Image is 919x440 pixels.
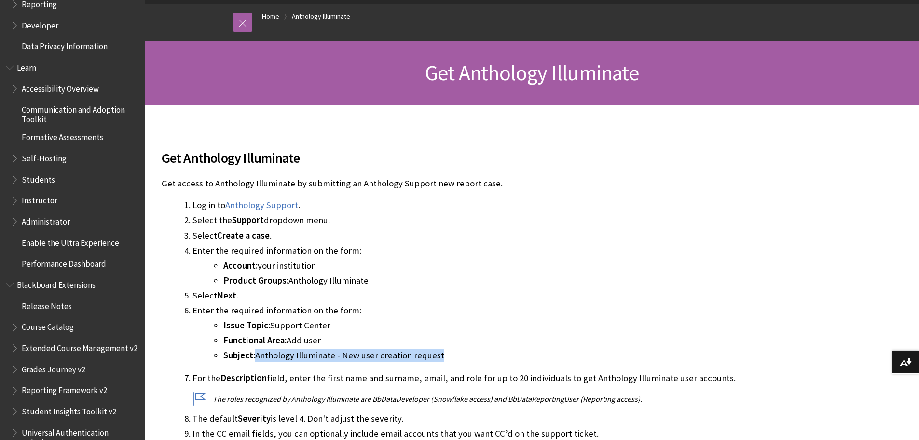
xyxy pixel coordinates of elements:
[22,39,108,52] span: Data Privacy Information
[22,298,72,311] span: Release Notes
[192,289,760,302] li: Select .
[22,17,58,30] span: Developer
[162,148,760,168] span: Get Anthology Illuminate
[162,177,760,190] p: Get access to Anthology Illuminate by submitting an Anthology Support new report case.
[238,413,271,424] span: Severity
[22,235,119,248] span: Enable the Ultra Experience
[225,199,298,211] a: Anthology Support
[192,213,760,227] li: Select the dropdown menu.
[223,259,760,272] li: your institution
[22,81,99,94] span: Accessibility Overview
[192,412,760,426] li: The default is level 4. Don't adjust the severity.
[22,171,55,185] span: Students
[223,319,760,332] li: Support Center
[22,213,70,227] span: Administrator
[292,11,350,23] a: Anthology Illuminate
[22,383,107,396] span: Reporting Framework v2
[262,11,279,23] a: Home
[22,403,116,416] span: Student Insights Toolkit v2
[223,335,287,346] span: Functional Area:
[223,274,760,287] li: Anthology Illuminate
[22,340,137,353] span: Extended Course Management v2
[17,59,36,72] span: Learn
[192,372,760,384] p: For the field, enter the first name and surname, email, and role for up to 20 individuals to get ...
[22,102,138,125] span: Communication and Adoption Toolkit
[22,193,57,206] span: Instructor
[223,260,258,271] span: Account:
[22,319,74,332] span: Course Catalog
[217,230,270,241] span: Create a case
[223,275,288,286] span: Product Groups:
[223,349,760,362] li: Anthology Illuminate - New user creation request
[217,290,236,301] span: Next
[223,334,760,347] li: Add user
[192,199,760,212] li: Log in to .
[220,372,267,383] span: Description
[22,150,67,163] span: Self-Hosting
[22,361,85,374] span: Grades Journey v2
[223,320,270,331] span: Issue Topic:
[22,256,106,269] span: Performance Dashboard
[192,304,760,362] li: Enter the required information on the form:
[223,350,255,361] span: Subject:
[192,394,760,404] p: The roles recognized by Anthology Illuminate are BbDataDeveloper (Snowflake access) and BbDataRep...
[192,244,760,287] li: Enter the required information on the form:
[192,229,760,242] li: Select .
[17,277,96,290] span: Blackboard Extensions
[425,59,639,86] span: Get Anthology Illuminate
[232,214,264,226] span: Support
[6,59,139,272] nav: Book outline for Blackboard Learn Help
[22,129,103,142] span: Formative Assessments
